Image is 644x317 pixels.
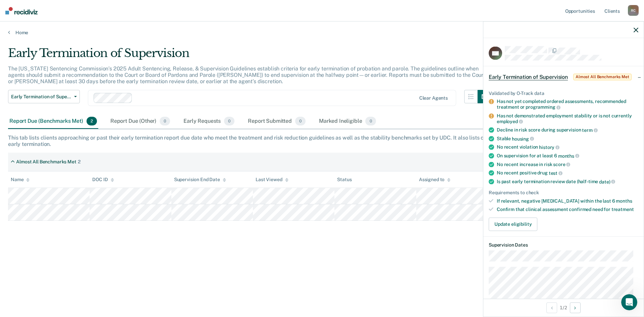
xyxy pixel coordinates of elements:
div: Last Viewed [256,177,288,182]
dt: Supervision Dates [489,242,638,248]
button: Previous Opportunity [546,302,557,313]
div: Requirements to check [489,190,638,196]
span: Almost All Benchmarks Met [573,73,632,80]
div: No recent increase in risk [497,161,638,167]
span: date) [599,179,615,184]
div: If relevant, negative [MEDICAL_DATA] within the last 6 [497,198,638,204]
div: No recent positive drug [497,170,638,176]
div: Has not yet completed ordered assessments, recommended treatment or programming [497,99,638,110]
div: Status [337,177,352,182]
div: Report Due (Other) [109,114,171,129]
div: Assigned to [419,177,450,182]
div: Almost All Benchmarks Met [16,159,76,165]
span: 0 [365,117,376,125]
div: Has not demonstrated employment stability or is not currently employed [497,113,638,124]
span: Early Termination of Supervision [11,94,71,100]
div: Is past early termination review date (half-time [497,178,638,184]
div: Marked Ineligible [318,114,377,129]
span: score [553,162,570,167]
div: Report Due (Benchmarks Met) [8,114,98,129]
div: Supervision End Date [174,177,226,182]
div: Confirm that clinical assessment confirmed need for [497,207,638,212]
span: 0 [295,117,306,125]
span: term [582,127,597,133]
span: 0 [224,117,234,125]
a: Home [8,30,636,36]
div: This tab lists clients approaching or past their early termination report due date who meet the t... [8,135,636,147]
img: Recidiviz [5,7,38,14]
div: Early Termination of SupervisionAlmost All Benchmarks Met [483,66,644,88]
span: treatment [611,207,634,212]
div: Stable [497,136,638,142]
div: R C [628,5,639,16]
span: history [539,145,559,150]
div: Report Submitted [247,114,307,129]
span: months [616,198,632,204]
div: Clear agents [419,95,448,101]
p: The [US_STATE] Sentencing Commission’s 2025 Adult Sentencing, Release, & Supervision Guidelines e... [8,65,485,85]
div: Name [11,177,30,182]
button: Next Opportunity [570,302,581,313]
span: 2 [87,117,97,125]
span: Early Termination of Supervision [489,73,568,80]
button: Update eligibility [489,217,537,231]
span: test [549,170,562,176]
div: DOC ID [92,177,114,182]
span: 0 [160,117,170,125]
span: months [558,153,579,158]
div: 1 / 2 [483,299,644,316]
div: Validated by O-Track data [489,90,638,96]
div: Early Termination of Supervision [8,46,491,65]
iframe: Intercom live chat [621,294,637,310]
div: No recent violation [497,144,638,150]
span: housing [512,136,534,141]
div: 2 [78,159,80,165]
div: Early Requests [182,114,236,129]
div: Decline in risk score during supervision [497,127,638,133]
div: On supervision for at least 6 [497,153,638,159]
